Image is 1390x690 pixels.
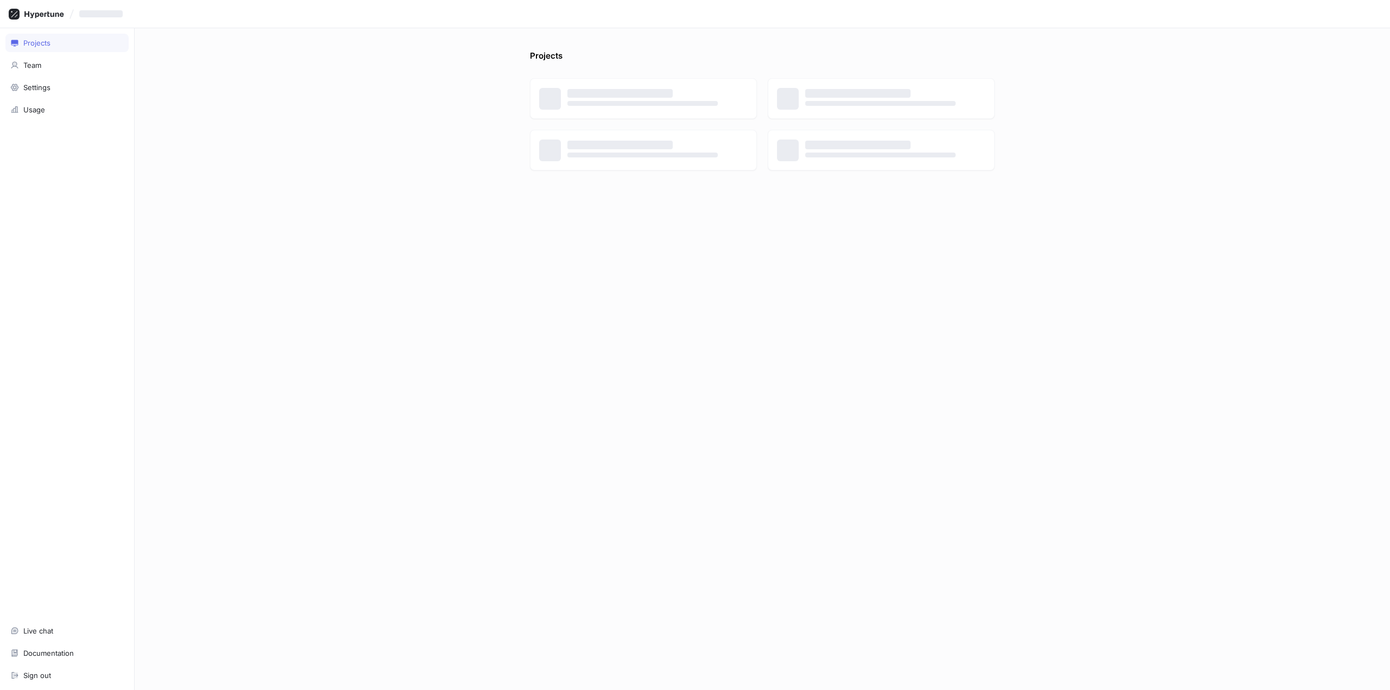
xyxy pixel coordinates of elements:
span: ‌ [567,101,718,106]
div: Usage [23,105,45,114]
span: ‌ [805,153,956,157]
div: Team [23,61,41,69]
button: ‌ [75,5,131,23]
span: ‌ [805,141,911,149]
span: ‌ [805,101,956,106]
span: ‌ [805,89,911,98]
span: ‌ [567,153,718,157]
a: Projects [5,34,129,52]
a: Team [5,56,129,74]
div: Documentation [23,649,74,657]
a: Settings [5,78,129,97]
div: Settings [23,83,50,92]
div: Sign out [23,671,51,680]
p: Projects [530,50,563,67]
div: Live chat [23,626,53,635]
span: ‌ [567,89,673,98]
a: Documentation [5,644,129,662]
span: ‌ [567,141,673,149]
a: Usage [5,100,129,119]
span: ‌ [79,10,123,17]
div: Projects [23,39,50,47]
